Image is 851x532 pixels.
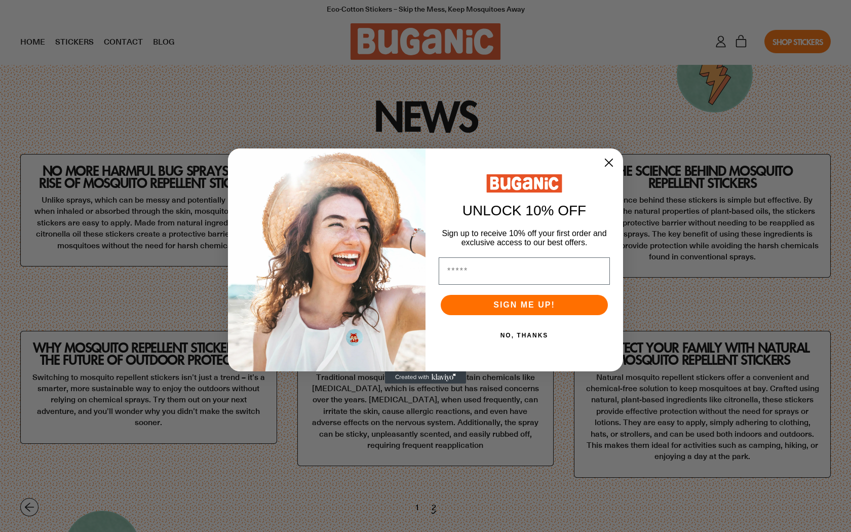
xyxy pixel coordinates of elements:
[462,203,586,218] span: UNLOCK 10% OFF
[442,229,606,247] span: Sign up to receive 10% off your first order and exclusive access to our best offers.
[228,148,425,371] img: 52733373-90c9-48d4-85dc-58dc18dbc25f.png
[385,371,466,384] a: Created with Klaviyo - opens in a new tab
[486,174,562,193] img: Buganic
[439,325,610,346] button: NO, THANKS
[600,154,618,172] button: Close dialog
[441,295,608,315] button: SIGN ME UP!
